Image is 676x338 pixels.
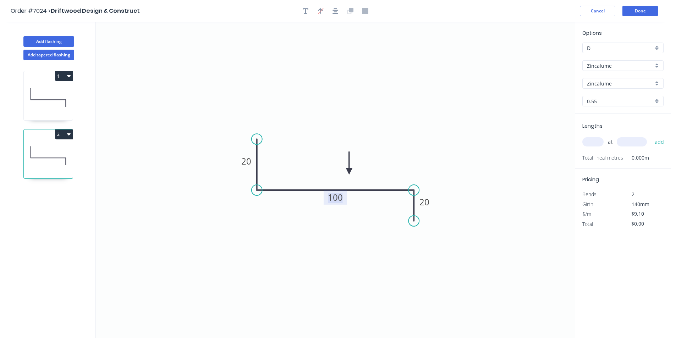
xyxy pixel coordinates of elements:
[587,98,653,105] input: Thickness
[328,192,343,203] tspan: 100
[23,50,74,60] button: Add tapered flashing
[96,22,575,338] svg: 0
[55,129,73,139] button: 2
[582,153,623,163] span: Total lineal metres
[587,80,653,87] input: Colour
[582,221,593,227] span: Total
[51,7,140,15] span: Driftwood Design & Construct
[608,137,612,147] span: at
[582,211,591,217] span: $/m
[582,122,603,129] span: Lengths
[587,62,653,70] input: Material
[419,196,429,208] tspan: 20
[582,191,597,198] span: Bends
[582,176,599,183] span: Pricing
[23,36,74,47] button: Add flashing
[622,6,658,16] button: Done
[582,29,602,37] span: Options
[651,136,668,148] button: add
[11,7,51,15] span: Order #7024 >
[241,155,251,167] tspan: 20
[580,6,615,16] button: Cancel
[582,201,593,207] span: Girth
[632,191,634,198] span: 2
[587,44,653,52] input: Price level
[55,71,73,81] button: 1
[623,153,649,163] span: 0.000m
[632,201,649,207] span: 140mm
